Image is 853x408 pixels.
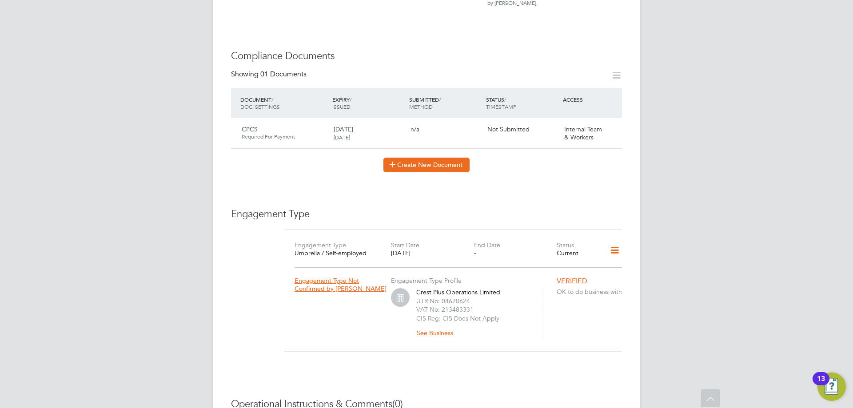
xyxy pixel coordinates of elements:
[474,241,500,249] label: End Date
[557,249,598,257] div: Current
[260,70,307,79] span: 01 Documents
[564,125,602,141] span: Internal Team & Workers
[504,96,506,103] span: /
[271,96,273,103] span: /
[295,241,346,249] label: Engagement Type
[487,125,530,133] span: Not Submitted
[231,208,622,221] h3: Engagement Type
[416,314,499,322] label: CIS Reg: CIS Does Not Apply
[416,288,532,341] div: Crest Plus Operations Limited
[295,277,387,293] span: Engagement Type Not Confirmed by [PERSON_NAME]
[391,241,419,249] label: Start Date
[350,96,351,103] span: /
[383,158,470,172] button: Create New Document
[409,103,433,110] span: METHOD
[334,134,350,141] span: [DATE]
[391,249,474,257] div: [DATE]
[439,96,441,103] span: /
[817,379,825,390] div: 13
[557,277,587,285] span: VERIFIED
[242,133,327,140] span: Required For Payment
[416,297,470,305] label: UTR No: 04620624
[332,103,351,110] span: ISSUED
[330,91,407,115] div: EXPIRY
[484,91,561,115] div: STATUS
[407,91,484,115] div: SUBMITTED
[334,125,353,133] span: [DATE]
[411,125,419,133] span: n/a
[242,125,258,133] span: CPCS
[416,305,474,313] label: VAT No: 213483331
[231,50,622,63] h3: Compliance Documents
[561,91,622,107] div: ACCESS
[238,91,330,115] div: DOCUMENT
[416,326,460,340] button: See Business
[474,249,557,257] div: -
[817,372,846,401] button: Open Resource Center, 13 new notifications
[486,103,516,110] span: TIMESTAMP
[240,103,280,110] span: DOC. SETTINGS
[557,241,574,249] label: Status
[231,70,308,79] div: Showing
[557,288,626,296] span: OK to do business with
[391,277,462,285] label: Engagement Type Profile
[295,249,377,257] div: Umbrella / Self-employed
